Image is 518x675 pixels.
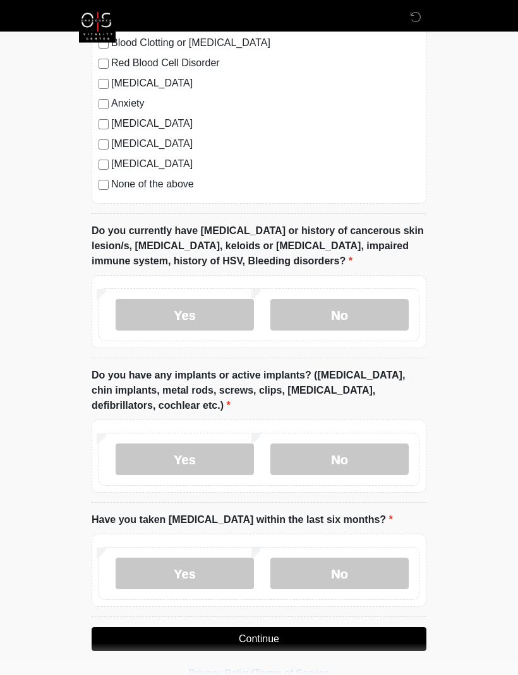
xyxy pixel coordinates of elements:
label: No [270,300,409,331]
label: Yes [116,558,254,590]
input: [MEDICAL_DATA] [99,79,109,90]
label: No [270,558,409,590]
label: Yes [116,444,254,476]
label: [MEDICAL_DATA] [111,157,419,172]
img: OneSource Vitality Logo [79,9,116,43]
input: [MEDICAL_DATA] [99,140,109,150]
label: No [270,444,409,476]
label: Yes [116,300,254,331]
label: [MEDICAL_DATA] [111,76,419,91]
button: Continue [92,628,426,652]
label: [MEDICAL_DATA] [111,117,419,132]
label: Anxiety [111,97,419,112]
label: None of the above [111,177,419,192]
input: [MEDICAL_DATA] [99,120,109,130]
label: Have you taken [MEDICAL_DATA] within the last six months? [92,513,393,528]
label: Do you currently have [MEDICAL_DATA] or history of cancerous skin lesion/s, [MEDICAL_DATA], keloi... [92,224,426,269]
input: Anxiety [99,100,109,110]
label: Red Blood Cell Disorder [111,56,419,71]
label: Do you have any implants or active implants? ([MEDICAL_DATA], chin implants, metal rods, screws, ... [92,368,426,414]
input: Red Blood Cell Disorder [99,59,109,69]
label: [MEDICAL_DATA] [111,137,419,152]
input: [MEDICAL_DATA] [99,160,109,170]
input: None of the above [99,180,109,191]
